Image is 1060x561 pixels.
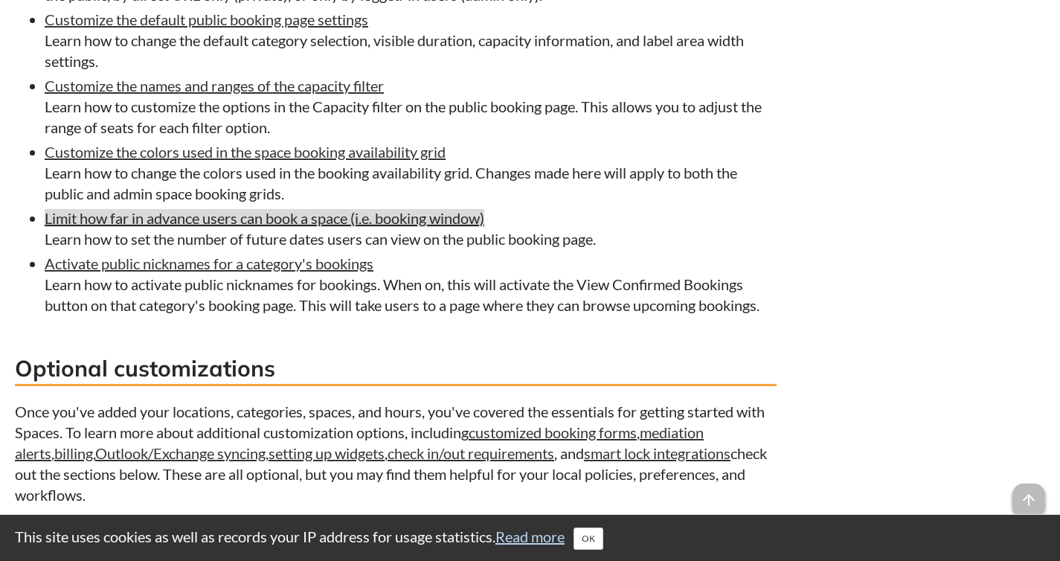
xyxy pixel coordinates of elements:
li: Learn how to set the number of future dates users can view on the public booking page. [45,208,777,249]
span: arrow_upward [1012,484,1045,516]
a: Limit how far in advance users can book a space (i.e. booking window) [45,209,484,227]
a: billing [54,444,93,462]
a: Customize the colors used in the space booking availability grid [45,143,446,161]
li: Learn how to change the default category selection, visible duration, capacity information, and l... [45,9,777,71]
a: Outlook/Exchange syncing [95,444,266,462]
button: Close [574,528,603,550]
a: arrow_upward [1012,485,1045,503]
p: Once you've added your locations, categories, spaces, and hours, you've covered the essentials fo... [15,401,777,505]
a: setting up widgets [269,444,385,462]
li: Learn how to activate public nicknames for bookings. When on, this will activate the View Confirm... [45,253,777,315]
li: Learn how to customize the options in the Capacity filter on the public booking page. This allows... [45,75,777,138]
a: smart lock integrations [584,444,730,462]
a: customized booking forms [469,423,637,441]
h3: Optional customizations [15,353,777,386]
li: Learn how to change the colors used in the booking availability grid. Changes made here will appl... [45,141,777,204]
a: Customize the default public booking page settings [45,10,368,28]
a: Read more [495,528,565,545]
a: mediation alerts [15,423,704,462]
a: check in/out requirements [388,444,554,462]
a: Activate public nicknames for a category's bookings [45,254,373,272]
a: Customize the names and ranges of the capacity filter [45,77,384,94]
